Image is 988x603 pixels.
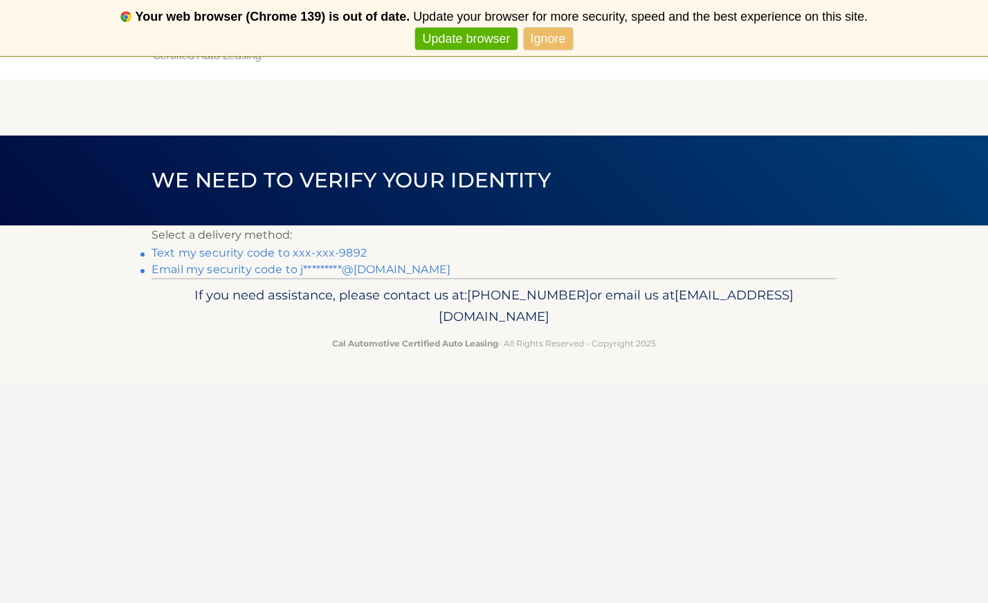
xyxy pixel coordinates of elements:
a: Text my security code to xxx-xxx-9892 [152,246,367,259]
a: Update browser [415,28,517,50]
b: Your web browser (Chrome 139) is out of date. [136,10,410,24]
p: Select a delivery method: [152,225,836,245]
span: Update your browser for more security, speed and the best experience on this site. [413,10,868,24]
a: Ignore [524,28,573,50]
span: [PHONE_NUMBER] [467,287,589,303]
p: - All Rights Reserved - Copyright 2025 [161,336,827,351]
p: If you need assistance, please contact us at: or email us at [161,284,827,328]
strong: Cal Automotive Certified Auto Leasing [332,338,498,349]
a: Email my security code to j*********@[DOMAIN_NAME] [152,263,450,276]
span: We need to verify your identity [152,167,551,193]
